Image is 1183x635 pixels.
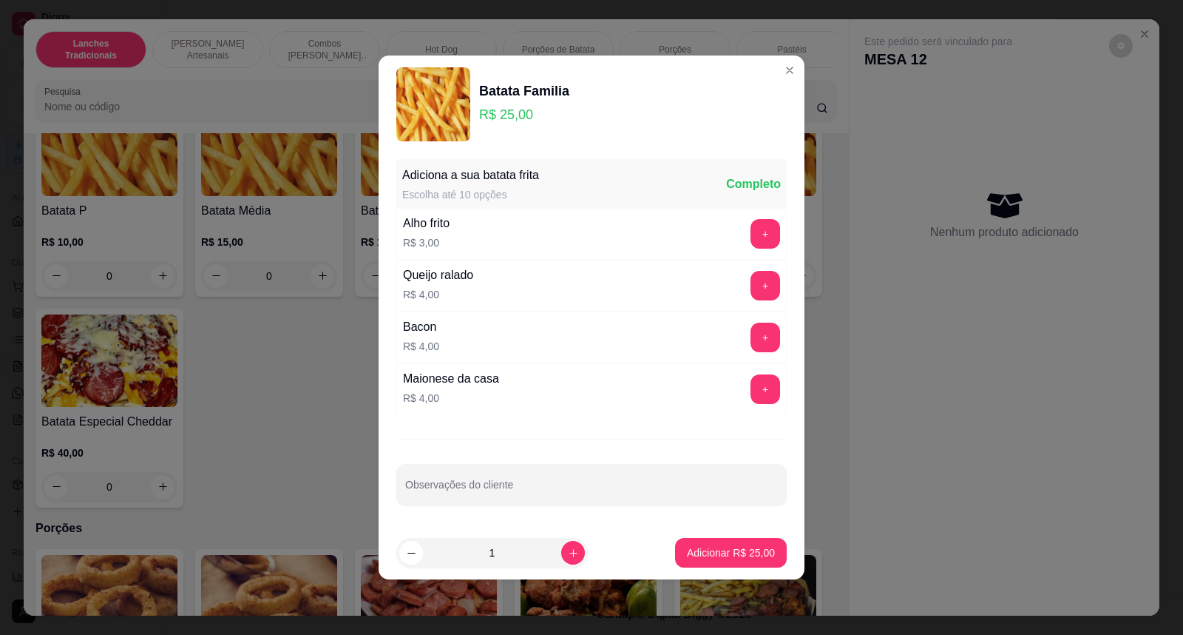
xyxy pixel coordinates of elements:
[479,81,569,101] div: Batata Familia
[750,219,780,249] button: add
[405,483,778,498] input: Observações do cliente
[403,235,450,250] p: R$ 3,00
[561,541,585,565] button: increase-product-quantity
[726,175,781,193] div: Completo
[396,67,470,141] img: product-image
[403,339,439,354] p: R$ 4,00
[399,541,423,565] button: decrease-product-quantity
[403,287,473,302] p: R$ 4,00
[750,323,780,352] button: add
[403,391,499,406] p: R$ 4,00
[675,538,787,568] button: Adicionar R$ 25,00
[750,271,780,300] button: add
[402,187,539,202] div: Escolha até 10 opções
[778,58,801,82] button: Close
[403,318,439,336] div: Bacon
[403,215,450,232] div: Alho frito
[479,104,569,125] p: R$ 25,00
[687,545,775,560] p: Adicionar R$ 25,00
[402,167,539,184] div: Adiciona a sua batata frita
[403,266,473,284] div: Queijo ralado
[750,374,780,404] button: add
[403,370,499,388] div: Maionese da casa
